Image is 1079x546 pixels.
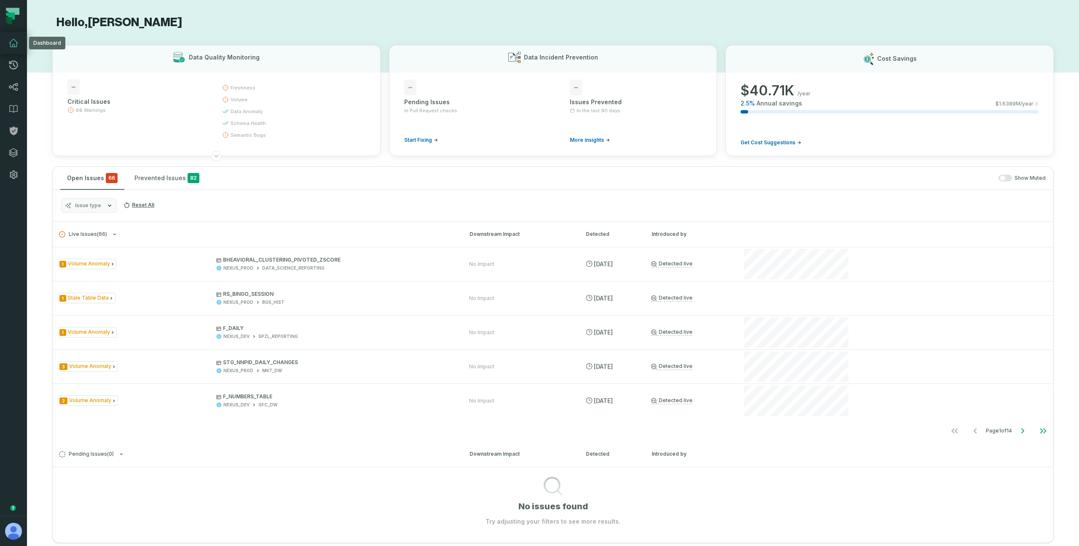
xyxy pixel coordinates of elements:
div: Introduced by [652,230,727,238]
span: data anomaly [231,108,263,115]
button: Go to previous page [965,422,985,439]
span: Pending Issues ( 0 ) [59,451,114,457]
span: Get Cost Suggestions [741,139,795,146]
div: Detected [586,230,636,238]
p: Try adjusting your filters to see more results. [486,517,620,526]
a: Detected live [651,260,692,268]
a: Get Cost Suggestions [741,139,801,146]
div: No Impact [469,363,494,370]
span: - [67,79,80,95]
div: No Impact [469,329,494,336]
div: MKT_DW [262,368,282,374]
div: Pending Issues [404,98,536,106]
h1: No issues found [518,500,588,512]
span: Severity [59,295,66,302]
a: More insights [570,137,610,143]
span: - [570,80,582,95]
span: Issue Type [58,361,118,372]
div: Dashboard [29,37,65,49]
h3: Data Incident Prevention [524,53,598,62]
div: Issues Prevented [570,98,702,106]
relative-time: Aug 30, 2025, 8:07 AM GMT+3 [594,260,613,268]
span: semantic bugs [231,132,266,138]
button: Live Issues(66) [59,231,454,238]
span: - [404,80,416,95]
p: RS_BINGO_SESSION [216,291,454,297]
span: Issue Type [58,293,115,303]
span: $ 40.71K [741,82,794,99]
div: DATA_SCIENCE_REPORTING [262,265,325,271]
a: Detected live [651,363,692,370]
span: schema health [231,120,266,127]
span: critical issues and errors combined [106,173,118,183]
a: Detected live [651,397,692,404]
span: Issue type [75,202,101,209]
p: F_NUMBERS_TABLE [216,393,454,400]
span: /year [797,90,811,97]
span: Live Issues ( 66 ) [59,231,107,238]
button: Pending Issues(0) [59,451,454,457]
span: Severity [59,261,66,268]
button: Cost Savings$40.71K/year2.5%Annual savings$1.6389M/yearGet Cost Suggestions [725,45,1054,156]
relative-time: Aug 30, 2025, 8:07 AM GMT+3 [594,363,613,370]
span: Issue Type [58,395,118,406]
div: Downstream Impact [470,450,571,458]
img: avatar of Aviel Bar-Yossef [5,523,22,540]
span: Annual savings [757,99,802,108]
a: Detected live [651,295,692,302]
div: NEXUS_PROD [223,265,253,271]
span: 2.5 % [741,99,755,108]
span: Severity [59,329,66,336]
button: Issue type [61,198,117,213]
div: Tooltip anchor [9,504,17,512]
span: Issue Type [58,259,117,269]
span: In the last 90 days [577,107,620,114]
div: No Impact [469,261,494,268]
span: Start Fixing [404,137,432,143]
button: Data Incident Prevention-Pending Issuesin Pull Request checksStart Fixing-Issues PreventedIn the ... [389,45,717,156]
div: Introduced by [652,450,727,458]
button: Data Quality Monitoring-Critical Issues66 Warningsfreshnessvolumedata anomalyschema healthsemanti... [52,45,381,156]
ul: Page 1 of 14 [945,422,1053,439]
div: Pending Issues(0) [53,467,1053,526]
h3: Cost Savings [877,54,917,63]
span: volume [231,96,247,103]
relative-time: Aug 30, 2025, 8:07 AM GMT+3 [594,295,613,302]
div: No Impact [469,397,494,404]
div: NEXUS_PROD [223,299,253,305]
button: Prevented Issues [128,167,206,189]
button: Reset All [120,198,158,212]
relative-time: Aug 30, 2025, 8:07 AM GMT+3 [594,397,613,404]
h1: Hello, [PERSON_NAME] [52,15,1054,30]
span: More insights [570,137,604,143]
div: NEXUS_DEV [223,333,250,340]
a: Detected live [651,329,692,336]
span: 66 Warnings [76,107,106,114]
div: Live Issues(66) [53,247,1053,441]
div: Critical Issues [67,97,207,106]
div: NEXUS_PROD [223,368,253,374]
button: Go to next page [1012,422,1033,439]
div: Detected [586,450,636,458]
div: NEXUS_DEV [223,402,250,408]
button: Open Issues [60,167,124,189]
span: in Pull Request checks [404,107,457,114]
a: Start Fixing [404,137,438,143]
nav: pagination [53,422,1053,439]
relative-time: Aug 30, 2025, 8:07 AM GMT+3 [594,329,613,336]
span: freshness [231,84,255,91]
span: Issue Type [58,327,117,338]
div: GFC_DW [258,402,277,408]
button: Go to last page [1033,422,1053,439]
div: Downstream Impact [470,230,571,238]
p: BHEAVIORAL_CLUSTERING_PIVOTED_ZSCORE [216,257,454,263]
div: BGS_HIST [262,299,285,305]
button: Go to first page [945,422,965,439]
p: F_DAILY [216,325,454,332]
div: SPZL_REPORTING [258,333,298,340]
span: $ 1.6389M /year [996,100,1033,107]
span: Severity [59,363,67,370]
p: STG_NNPID_DAILY_CHANGES [216,359,454,366]
h3: Data Quality Monitoring [189,53,260,62]
div: No Impact [469,295,494,302]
